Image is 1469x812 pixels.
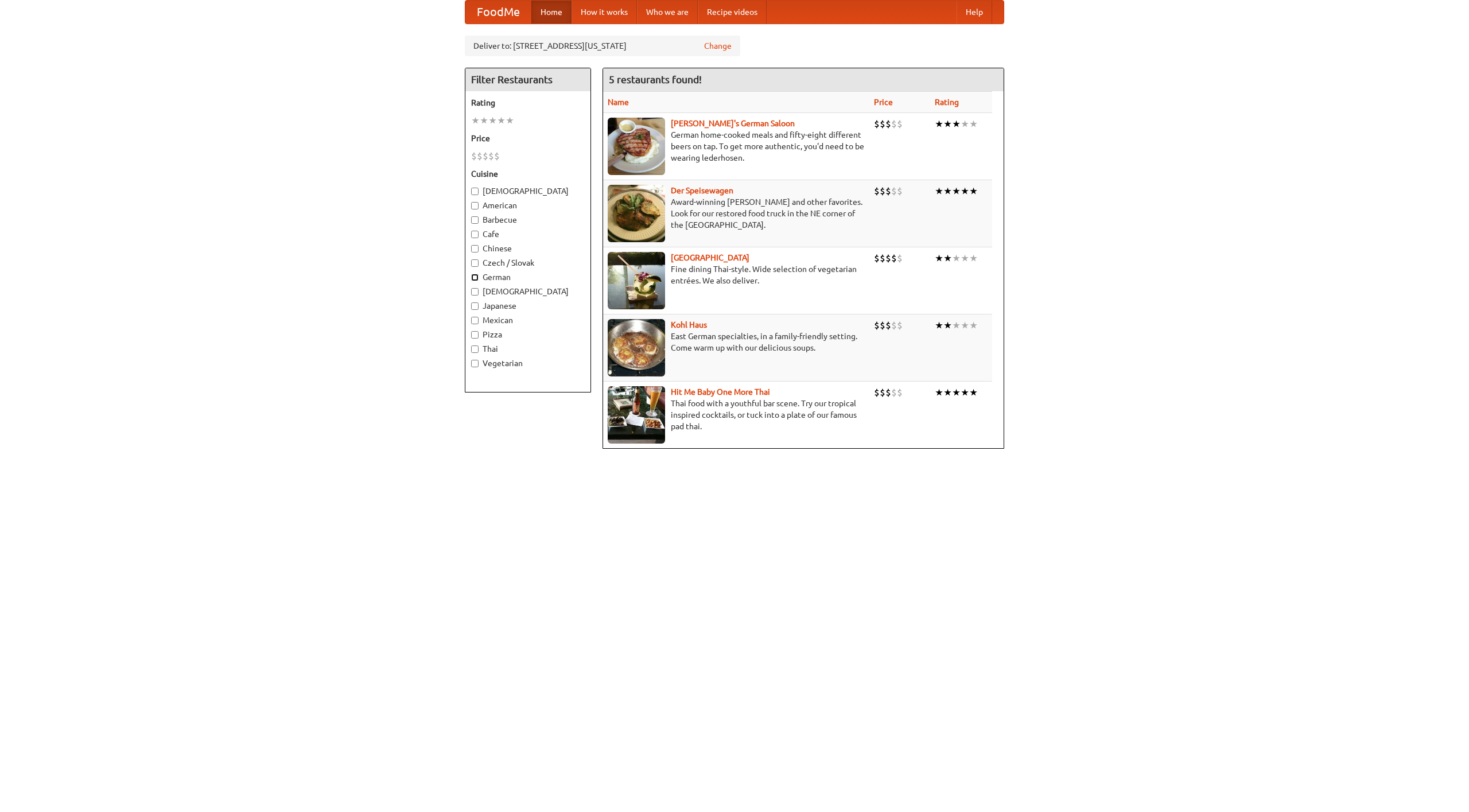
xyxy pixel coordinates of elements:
a: Recipe videos [698,1,767,24]
a: Who we are [637,1,698,24]
li: ★ [935,386,943,399]
li: ★ [961,386,969,399]
li: ★ [943,252,952,265]
a: [PERSON_NAME]'s German Saloon [671,119,795,128]
li: $ [880,386,885,399]
a: [GEOGRAPHIC_DATA] [671,253,749,262]
label: German [471,271,585,283]
input: Japanese [471,302,479,310]
li: $ [891,252,897,265]
a: Home [531,1,572,24]
p: Award-winning [PERSON_NAME] and other favorites. Look for our restored food truck in the NE corne... [608,196,865,231]
li: $ [880,118,885,130]
li: ★ [935,252,943,265]
label: Czech / Slovak [471,257,585,269]
li: ★ [952,252,961,265]
a: Der Speisewagen [671,186,733,195]
li: $ [897,185,903,197]
p: German home-cooked meals and fifty-eight different beers on tap. To get more authentic, you'd nee... [608,129,865,164]
li: $ [477,150,483,162]
li: ★ [471,114,480,127]
li: ★ [506,114,514,127]
a: Hit Me Baby One More Thai [671,387,770,397]
li: ★ [961,118,969,130]
li: $ [891,319,897,332]
a: Price [874,98,893,107]
a: Rating [935,98,959,107]
li: $ [897,252,903,265]
input: [DEMOGRAPHIC_DATA] [471,288,479,296]
li: $ [885,252,891,265]
li: ★ [952,319,961,332]
li: ★ [497,114,506,127]
label: Mexican [471,314,585,326]
li: $ [885,185,891,197]
li: ★ [952,185,961,197]
li: ★ [935,118,943,130]
img: esthers.jpg [608,118,665,175]
li: ★ [943,118,952,130]
input: American [471,202,479,209]
li: $ [874,386,880,399]
h4: Filter Restaurants [465,68,590,91]
li: $ [471,150,477,162]
h5: Price [471,133,585,144]
li: $ [483,150,488,162]
a: FoodMe [465,1,531,24]
label: Japanese [471,300,585,312]
li: $ [897,386,903,399]
label: Cafe [471,228,585,240]
a: How it works [572,1,637,24]
img: babythai.jpg [608,386,665,444]
li: ★ [969,319,978,332]
input: Mexican [471,317,479,324]
label: Vegetarian [471,358,585,369]
li: ★ [952,386,961,399]
input: [DEMOGRAPHIC_DATA] [471,188,479,195]
ng-pluralize: 5 restaurants found! [609,74,702,85]
input: German [471,274,479,281]
input: Pizza [471,331,479,339]
li: ★ [943,185,952,197]
label: American [471,200,585,211]
li: $ [874,319,880,332]
li: $ [897,319,903,332]
li: $ [880,185,885,197]
li: ★ [943,386,952,399]
li: $ [880,319,885,332]
li: $ [874,252,880,265]
li: ★ [488,114,497,127]
input: Thai [471,345,479,353]
input: Vegetarian [471,360,479,367]
li: $ [488,150,494,162]
p: Thai food with a youthful bar scene. Try our tropical inspired cocktails, or tuck into a plate of... [608,398,865,432]
label: [DEMOGRAPHIC_DATA] [471,286,585,297]
a: Kohl Haus [671,320,707,329]
li: ★ [969,185,978,197]
img: kohlhaus.jpg [608,319,665,376]
li: ★ [935,185,943,197]
li: $ [891,185,897,197]
li: $ [494,150,500,162]
h5: Cuisine [471,168,585,180]
li: $ [874,185,880,197]
input: Czech / Slovak [471,259,479,267]
input: Chinese [471,245,479,252]
a: Change [704,40,732,52]
li: ★ [961,252,969,265]
li: $ [880,252,885,265]
li: ★ [969,386,978,399]
li: ★ [961,319,969,332]
img: speisewagen.jpg [608,185,665,242]
li: $ [891,118,897,130]
input: Barbecue [471,216,479,224]
label: Pizza [471,329,585,340]
li: ★ [969,118,978,130]
h5: Rating [471,97,585,108]
p: Fine dining Thai-style. Wide selection of vegetarian entrées. We also deliver. [608,263,865,286]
